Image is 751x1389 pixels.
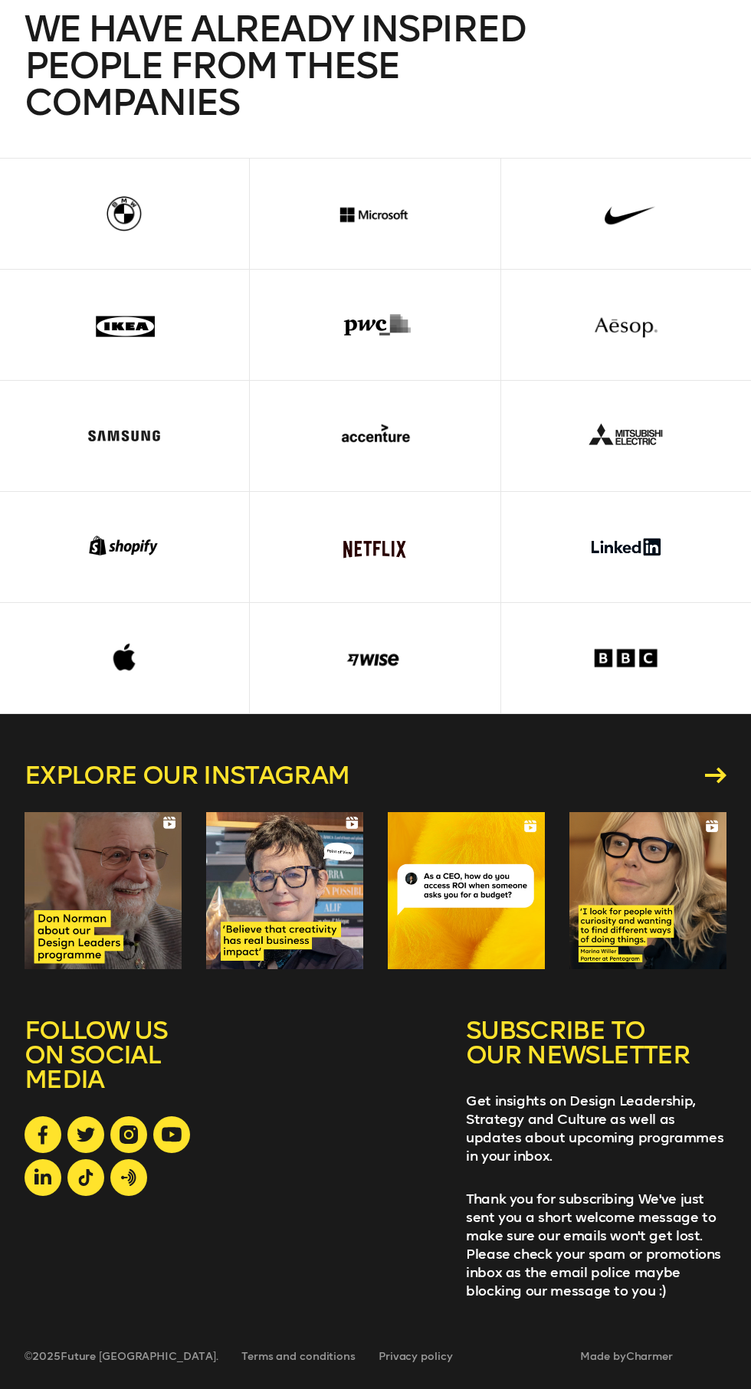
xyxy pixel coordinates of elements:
[379,1350,453,1363] a: Privacy policy
[466,1190,726,1300] div: Thank you for subscribing‌ We've just sent you a short welcome message to make sure our emails wo...
[25,763,726,788] a: Explore our instagram
[25,1018,235,1116] h5: FOLLOW US ON SOCIAL MEDIA
[580,1350,673,1363] span: Made by
[466,1092,726,1165] p: Get insights on Design Leadership, Strategy and Culture as well as updates about upcoming program...
[626,1350,673,1363] a: Charmer
[25,1350,241,1363] span: © 2025 Future [GEOGRAPHIC_DATA].
[241,1350,356,1363] a: Terms and conditions
[466,1018,726,1092] h5: SUBSCRIBE TO OUR NEWSLETTER
[25,7,525,125] span: We have already inspired people from these companies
